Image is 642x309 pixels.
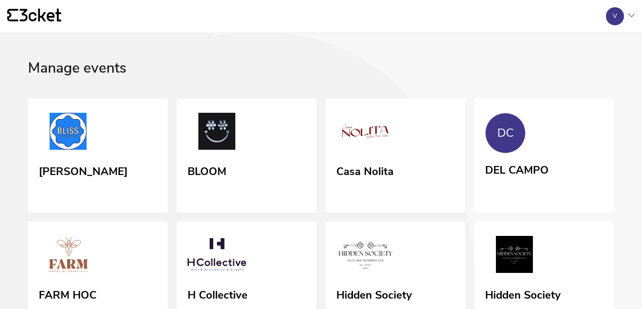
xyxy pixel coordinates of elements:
div: FARM HOC [39,286,96,302]
div: DC [497,126,514,140]
img: BLOOM [188,113,246,153]
a: DC DEL CAMPO [474,98,614,211]
a: BLOOM BLOOM [177,98,316,213]
img: Hidden Society [485,236,544,277]
g: {' '} [7,9,18,22]
img: H Collective [188,236,246,277]
img: Hidden Society [336,236,395,277]
div: Casa Nolita [336,162,394,178]
a: Casa Nolita Casa Nolita [326,98,465,213]
div: [PERSON_NAME] [39,162,128,178]
img: FARM HOC [39,236,97,277]
div: Manage events [28,60,614,98]
a: {' '} [7,9,61,24]
div: DEL CAMPO [485,161,549,177]
a: BLISS Vilamoura [PERSON_NAME] [28,98,168,213]
div: Hidden Society [485,286,561,302]
img: Casa Nolita [336,113,395,153]
div: V [613,13,617,20]
div: H Collective [188,286,248,302]
div: Hidden Society [336,286,412,302]
img: BLISS Vilamoura [39,113,97,153]
div: BLOOM [188,162,226,178]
